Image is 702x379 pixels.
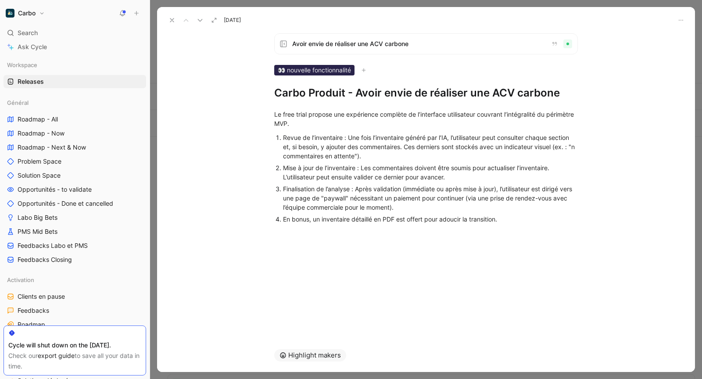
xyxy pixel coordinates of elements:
[18,28,38,38] span: Search
[6,9,14,18] img: Carbo
[4,155,146,168] a: Problem Space
[4,141,146,154] a: Roadmap - Next & Now
[4,58,146,72] div: Workspace
[7,275,34,284] span: Activation
[283,134,577,160] span: Revue de l’inventaire : Une fois l’inventaire généré par l’IA, l’utilisateur peut consulter chaqu...
[4,113,146,126] a: Roadmap - All
[283,185,574,211] span: Finalisation de l’analyse : Après validation (immédiate ou après mise à jour), l’utilisateur est ...
[18,9,36,17] h1: Carbo
[4,127,146,140] a: Roadmap - Now
[18,185,92,194] span: Opportunités - to validate
[274,111,576,127] span: Le free trial propose une expérience complète de l’interface utilisateur couvrant l’intégralité d...
[18,77,44,86] span: Releases
[38,352,75,359] a: export guide
[18,129,64,138] span: Roadmap - Now
[18,171,61,180] span: Solution Space
[274,65,578,75] div: 👀 nouvelle fonctionnalité
[18,292,65,301] span: Clients en pause
[4,96,146,109] div: Général
[4,96,146,266] div: GénéralRoadmap - AllRoadmap - NowRoadmap - Next & NowProblem SpaceSolution SpaceOpportunités - to...
[274,349,346,361] button: Highlight makers
[4,304,146,317] a: Feedbacks
[4,239,146,252] a: Feedbacks Labo et PMS
[4,318,146,331] a: Roadmap
[18,199,113,208] span: Opportunités - Done et cancelled
[224,17,241,24] span: [DATE]
[4,290,146,303] a: Clients en pause
[4,183,146,196] a: Opportunités - to validate
[4,273,146,286] div: Activation
[18,255,72,264] span: Feedbacks Closing
[4,7,47,19] button: CarboCarbo
[4,40,146,54] a: Ask Cycle
[283,215,497,223] span: En bonus, un inventaire détaillé en PDF est offert pour adoucir la transition.
[274,65,355,75] div: 👀 nouvelle fonctionnalité
[4,225,146,238] a: PMS Mid Bets
[18,241,88,250] span: Feedbacks Labo et PMS
[274,86,578,100] h1: Carbo Produit - Avoir envie de réaliser une ACV carbone
[4,26,146,39] div: Search
[18,143,86,152] span: Roadmap - Next & Now
[18,227,57,236] span: PMS Mid Bets
[18,213,57,222] span: Labo Big Bets
[8,350,141,372] div: Check our to save all your data in time.
[292,39,544,49] span: Avoir envie de réaliser une ACV carbone
[7,98,29,107] span: Général
[4,169,146,182] a: Solution Space
[18,115,58,124] span: Roadmap - All
[18,42,47,52] span: Ask Cycle
[18,157,61,166] span: Problem Space
[4,253,146,266] a: Feedbacks Closing
[4,211,146,224] a: Labo Big Bets
[4,75,146,88] a: Releases
[8,340,141,350] div: Cycle will shut down on the [DATE].
[18,306,49,315] span: Feedbacks
[7,61,37,69] span: Workspace
[4,197,146,210] a: Opportunités - Done et cancelled
[18,320,45,329] span: Roadmap
[283,164,551,181] span: Mise à jour de l’inventaire : Les commentaires doivent être soumis pour actualiser l’inventaire. ...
